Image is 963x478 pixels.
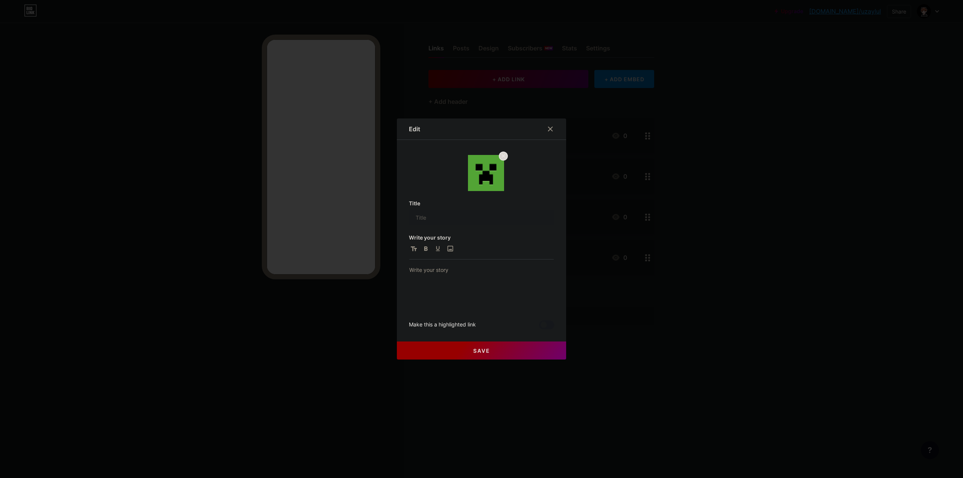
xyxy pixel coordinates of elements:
[409,210,554,225] input: Title
[409,200,554,206] h3: Title
[468,155,504,191] img: link_thumbnail
[409,124,420,134] div: Edit
[409,320,476,329] div: Make this a highlighted link
[409,234,554,241] h3: Write your story
[397,341,566,360] button: Save
[473,347,490,354] span: Save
